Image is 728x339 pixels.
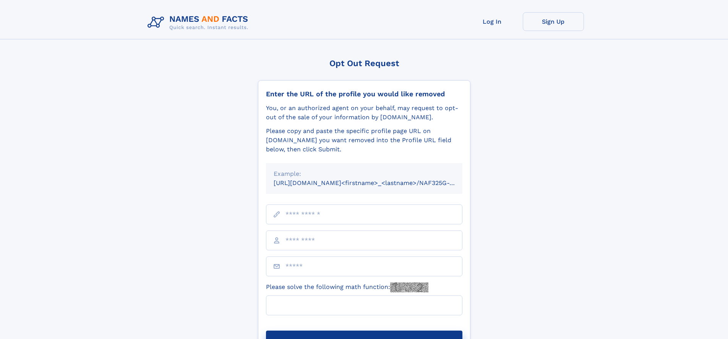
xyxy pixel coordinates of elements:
[266,104,462,122] div: You, or an authorized agent on your behalf, may request to opt-out of the sale of your informatio...
[266,127,462,154] div: Please copy and paste the specific profile page URL on [DOMAIN_NAME] you want removed into the Pr...
[274,169,455,178] div: Example:
[266,90,462,98] div: Enter the URL of the profile you would like removed
[462,12,523,31] a: Log In
[266,282,428,292] label: Please solve the following math function:
[523,12,584,31] a: Sign Up
[144,12,255,33] img: Logo Names and Facts
[258,58,470,68] div: Opt Out Request
[274,179,477,187] small: [URL][DOMAIN_NAME]<firstname>_<lastname>/NAF325G-xxxxxxxx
